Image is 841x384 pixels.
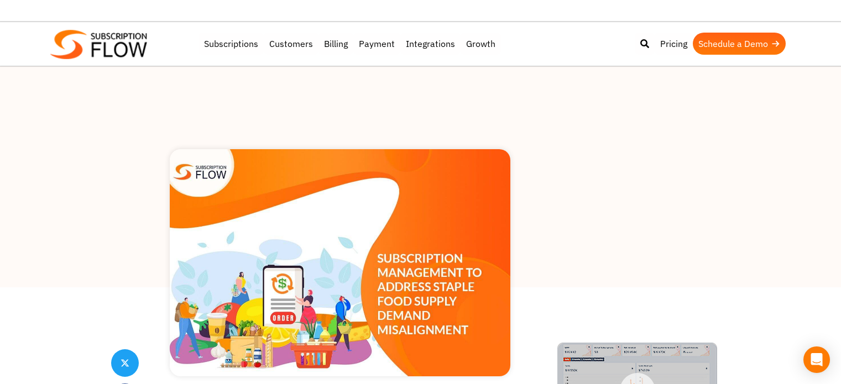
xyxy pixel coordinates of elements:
[50,30,147,59] img: Subscriptionflow
[655,33,693,55] a: Pricing
[264,33,318,55] a: Customers
[318,33,353,55] a: Billing
[199,33,264,55] a: Subscriptions
[170,149,510,376] img: recurring-billing
[461,33,501,55] a: Growth
[353,33,400,55] a: Payment
[693,33,786,55] a: Schedule a Demo
[803,346,830,373] div: Open Intercom Messenger
[400,33,461,55] a: Integrations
